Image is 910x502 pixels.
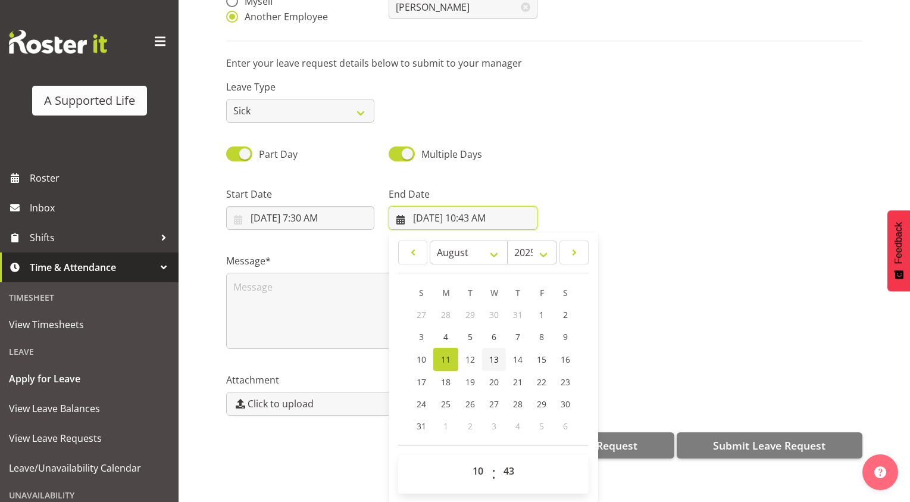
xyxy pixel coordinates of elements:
a: 25 [433,393,458,415]
a: View Leave Requests [3,423,176,453]
a: 11 [433,348,458,371]
a: 30 [553,393,577,415]
span: 19 [465,376,475,388]
a: 22 [530,371,553,393]
a: 5 [458,326,482,348]
span: Inbox [30,199,173,217]
a: 12 [458,348,482,371]
span: T [515,287,520,298]
span: : [492,459,496,489]
label: Attachment [226,373,537,387]
span: View Leave Balances [9,400,170,417]
span: Submit Leave Request [713,438,825,453]
span: 2 [468,420,473,432]
a: Apply for Leave [3,364,176,394]
span: T [468,287,473,298]
span: 4 [443,331,448,342]
label: Message* [226,254,537,268]
a: 26 [458,393,482,415]
span: Time & Attendance [30,258,155,276]
span: 4 [515,420,520,432]
span: M [442,287,450,298]
a: 6 [482,326,506,348]
span: Roster [30,169,173,187]
a: 16 [553,348,577,371]
span: Shifts [30,229,155,247]
span: 3 [492,420,496,432]
span: F [540,287,544,298]
span: 21 [513,376,523,388]
span: 27 [489,398,499,410]
a: 9 [553,326,577,348]
span: 31 [417,420,426,432]
span: Another Employee [238,11,328,23]
a: 29 [530,393,553,415]
a: 1 [530,304,553,326]
a: 2 [553,304,577,326]
span: 25 [441,398,451,410]
a: 20 [482,371,506,393]
span: 29 [537,398,546,410]
span: 18 [441,376,451,388]
span: 22 [537,376,546,388]
span: 1 [539,309,544,320]
span: 8 [539,331,544,342]
span: 13 [489,354,499,365]
input: Click to select... [226,206,374,230]
span: 5 [468,331,473,342]
a: 28 [506,393,530,415]
span: View Leave Requests [9,429,170,447]
span: 16 [561,354,570,365]
span: Leave/Unavailability Calendar [9,459,170,477]
p: Enter your leave request details below to submit to your manager [226,56,862,70]
a: View Leave Balances [3,394,176,423]
span: 9 [563,331,568,342]
a: 4 [433,326,458,348]
label: Leave Type [226,80,374,94]
span: Part Day [259,148,298,161]
span: 26 [465,398,475,410]
span: Multiple Days [421,148,482,161]
span: S [563,287,568,298]
div: Timesheet [3,285,176,310]
span: 28 [513,398,523,410]
span: 2 [563,309,568,320]
span: 24 [417,398,426,410]
input: Click to select... [389,206,537,230]
span: 17 [417,376,426,388]
a: 14 [506,348,530,371]
a: Leave/Unavailability Calendar [3,453,176,483]
a: 7 [506,326,530,348]
div: Leave [3,339,176,364]
span: S [419,287,424,298]
div: A Supported Life [44,92,135,110]
img: help-xxl-2.png [874,466,886,478]
span: 12 [465,354,475,365]
label: End Date [389,187,537,201]
span: 31 [513,309,523,320]
img: Rosterit website logo [9,30,107,54]
span: 11 [441,354,451,365]
a: 13 [482,348,506,371]
a: 8 [530,326,553,348]
span: 5 [539,420,544,432]
span: 30 [489,309,499,320]
span: 28 [441,309,451,320]
a: 10 [409,348,433,371]
label: Start Date [226,187,374,201]
a: 17 [409,371,433,393]
span: 6 [492,331,496,342]
span: 15 [537,354,546,365]
a: 15 [530,348,553,371]
span: 7 [515,331,520,342]
span: 27 [417,309,426,320]
button: Submit Leave Request [677,432,862,459]
a: 23 [553,371,577,393]
a: 27 [482,393,506,415]
a: 18 [433,371,458,393]
span: 23 [561,376,570,388]
span: 29 [465,309,475,320]
a: View Timesheets [3,310,176,339]
span: 10 [417,354,426,365]
span: W [490,287,498,298]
